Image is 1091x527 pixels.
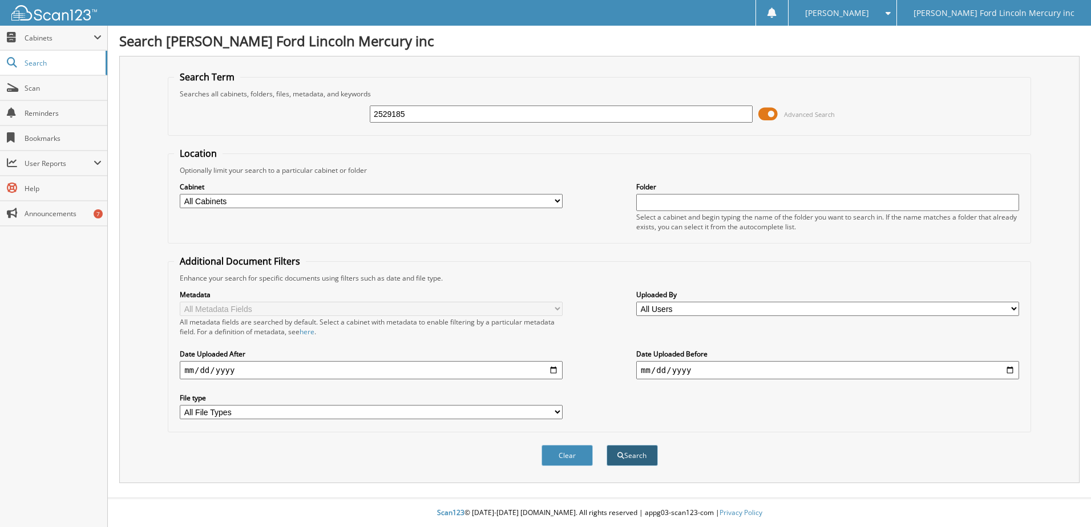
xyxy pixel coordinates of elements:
label: Date Uploaded After [180,349,563,359]
legend: Search Term [174,71,240,83]
span: [PERSON_NAME] [805,10,869,17]
div: Optionally limit your search to a particular cabinet or folder [174,165,1025,175]
div: © [DATE]-[DATE] [DOMAIN_NAME]. All rights reserved | appg03-scan123-com | [108,499,1091,527]
div: Select a cabinet and begin typing the name of the folder you want to search in. If the name match... [636,212,1019,232]
div: 7 [94,209,103,218]
div: Enhance your search for specific documents using filters such as date and file type. [174,273,1025,283]
span: [PERSON_NAME] Ford Lincoln Mercury inc [914,10,1074,17]
span: Help [25,184,102,193]
button: Clear [542,445,593,466]
legend: Additional Document Filters [174,255,306,267]
label: Cabinet [180,182,563,192]
div: Searches all cabinets, folders, files, metadata, and keywords [174,89,1025,99]
img: scan123-logo-white.svg [11,5,97,21]
legend: Location [174,147,223,160]
div: All metadata fields are searched by default. Select a cabinet with metadata to enable filtering b... [180,317,563,337]
iframe: Chat Widget [1034,472,1091,527]
label: Date Uploaded Before [636,349,1019,359]
span: Scan123 [437,508,464,517]
span: Scan [25,83,102,93]
label: Metadata [180,290,563,299]
input: start [180,361,563,379]
input: end [636,361,1019,379]
button: Search [607,445,658,466]
label: Uploaded By [636,290,1019,299]
label: File type [180,393,563,403]
a: here [300,327,314,337]
span: Advanced Search [784,110,835,119]
label: Folder [636,182,1019,192]
span: Cabinets [25,33,94,43]
span: Reminders [25,108,102,118]
a: Privacy Policy [720,508,762,517]
span: Announcements [25,209,102,218]
span: User Reports [25,159,94,168]
span: Search [25,58,100,68]
h1: Search [PERSON_NAME] Ford Lincoln Mercury inc [119,31,1080,50]
span: Bookmarks [25,133,102,143]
